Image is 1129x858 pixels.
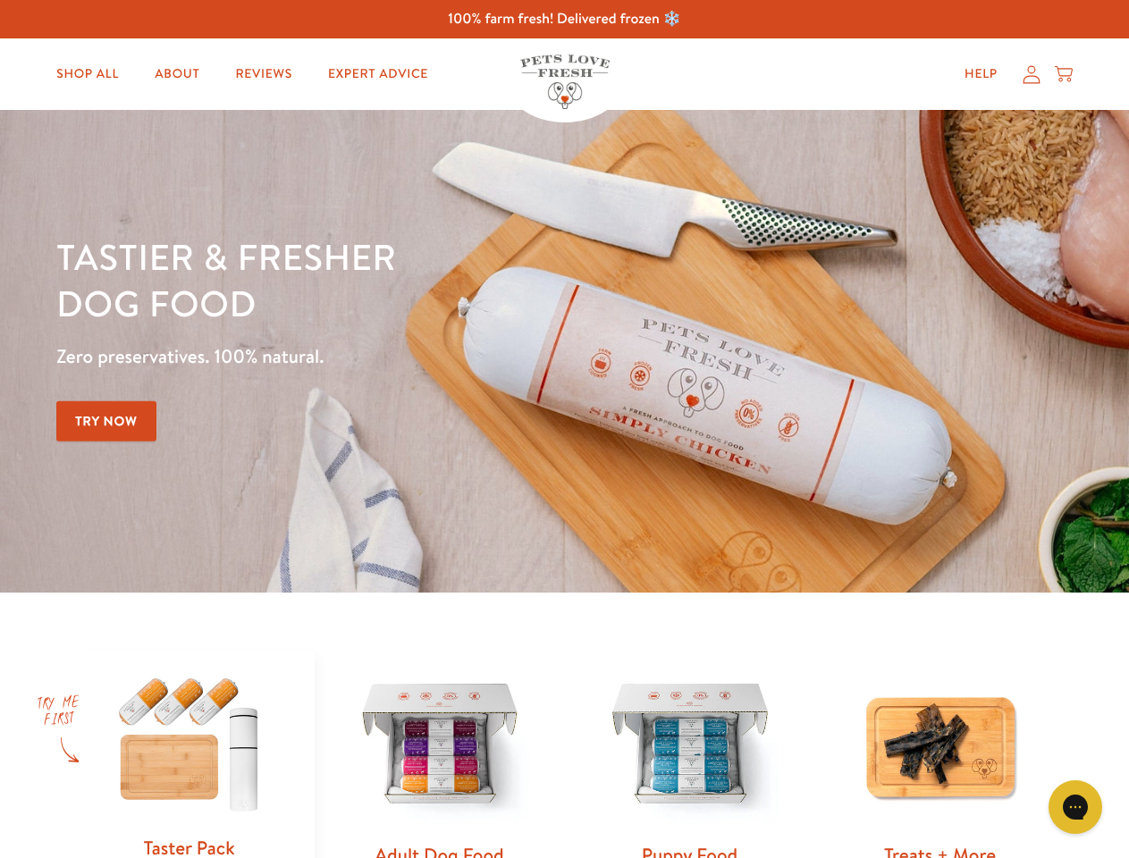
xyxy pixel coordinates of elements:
[1040,774,1111,840] iframe: Gorgias live chat messenger
[221,56,306,92] a: Reviews
[950,56,1012,92] a: Help
[314,56,442,92] a: Expert Advice
[56,401,156,442] a: Try Now
[42,56,133,92] a: Shop All
[56,233,734,326] h1: Tastier & fresher dog food
[520,55,610,109] img: Pets Love Fresh
[140,56,214,92] a: About
[56,341,734,373] p: Zero preservatives. 100% natural.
